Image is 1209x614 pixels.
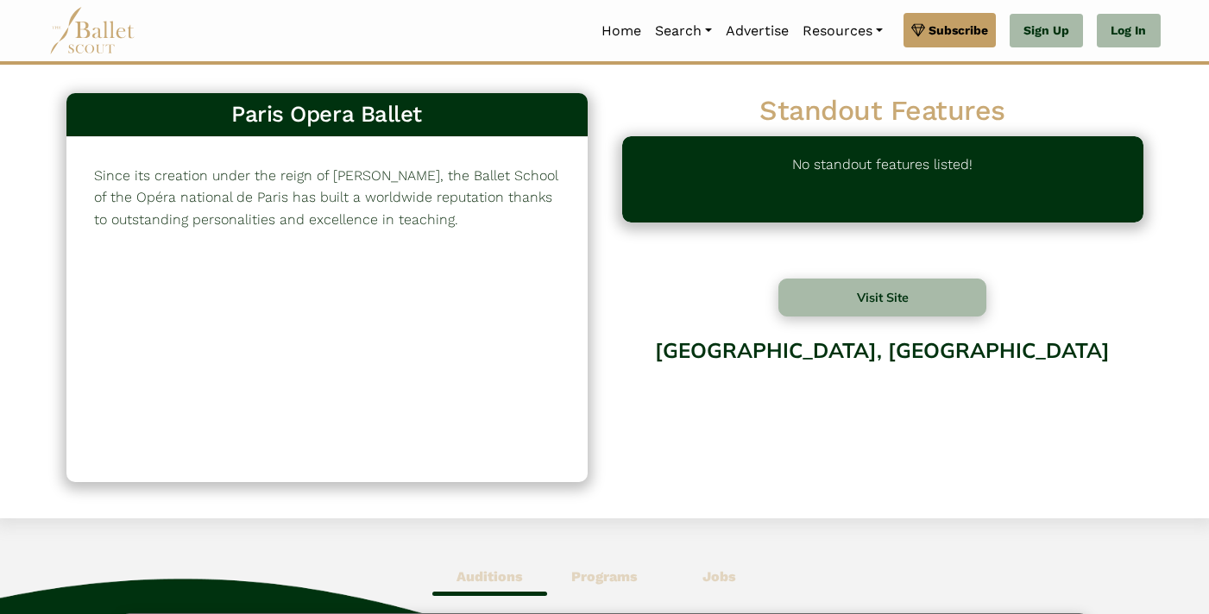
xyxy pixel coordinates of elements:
[1097,14,1160,48] a: Log In
[94,165,560,231] p: Since its creation under the reign of [PERSON_NAME], the Ballet School of the Opéra national de P...
[457,568,523,585] b: Auditions
[904,13,996,47] a: Subscribe
[80,100,574,129] h3: Paris Opera Ballet
[622,93,1143,129] h2: Standout Features
[778,279,987,316] button: Visit Site
[911,21,925,40] img: gem.svg
[792,153,973,205] p: No standout features listed!
[622,325,1143,464] div: [GEOGRAPHIC_DATA], [GEOGRAPHIC_DATA]
[571,568,638,585] b: Programs
[648,13,719,49] a: Search
[929,21,988,40] span: Subscribe
[719,13,796,49] a: Advertise
[595,13,648,49] a: Home
[702,568,736,585] b: Jobs
[1010,14,1083,48] a: Sign Up
[796,13,890,49] a: Resources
